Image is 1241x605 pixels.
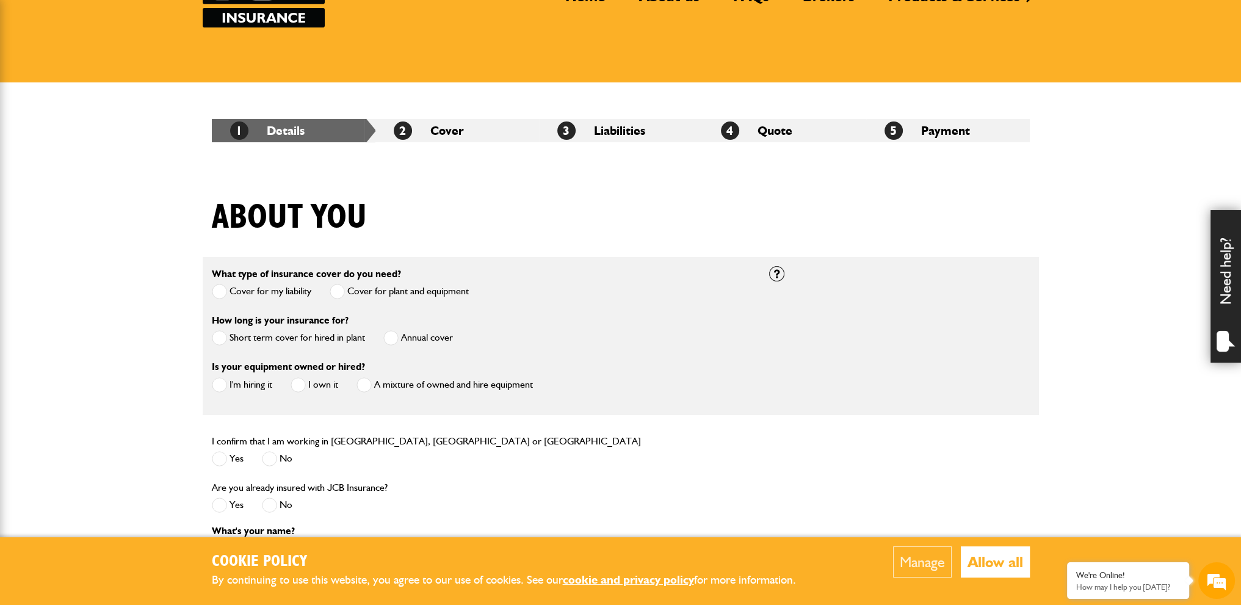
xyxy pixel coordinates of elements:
label: Is your equipment owned or hired? [212,362,365,372]
label: I own it [291,377,338,393]
span: 3 [557,121,576,140]
button: Allow all [961,546,1030,578]
span: 4 [721,121,739,140]
label: How long is your insurance for? [212,316,349,325]
label: Yes [212,498,244,513]
label: Annual cover [383,330,453,346]
label: Short term cover for hired in plant [212,330,365,346]
h2: Cookie Policy [212,552,816,571]
label: Yes [212,451,244,466]
li: Cover [375,119,539,142]
li: Quote [703,119,866,142]
label: I'm hiring it [212,377,272,393]
label: No [262,451,292,466]
div: We're Online! [1076,570,1180,581]
label: Are you already insured with JCB Insurance? [212,483,388,493]
li: Details [212,119,375,142]
p: By continuing to use this website, you agree to our use of cookies. See our for more information. [212,571,816,590]
label: Cover for plant and equipment [330,284,469,299]
p: How may I help you today? [1076,582,1180,592]
label: A mixture of owned and hire equipment [356,377,533,393]
span: 5 [885,121,903,140]
span: 2 [394,121,412,140]
div: Need help? [1210,210,1241,363]
label: Cover for my liability [212,284,311,299]
label: What type of insurance cover do you need? [212,269,401,279]
label: I confirm that I am working in [GEOGRAPHIC_DATA], [GEOGRAPHIC_DATA] or [GEOGRAPHIC_DATA] [212,437,641,446]
li: Payment [866,119,1030,142]
label: No [262,498,292,513]
button: Manage [893,546,952,578]
h1: About you [212,197,367,238]
li: Liabilities [539,119,703,142]
span: 1 [230,121,248,140]
a: cookie and privacy policy [563,573,694,587]
p: What's your name? [212,526,751,536]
